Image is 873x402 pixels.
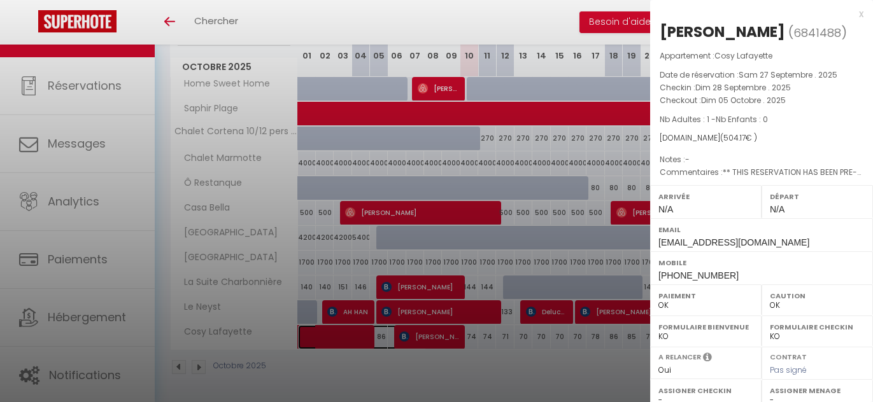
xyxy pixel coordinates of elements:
[714,50,772,61] span: Cosy Lafayette
[660,114,768,125] span: Nb Adultes : 1 -
[770,384,865,397] label: Assigner Menage
[658,321,753,333] label: Formulaire Bienvenue
[660,22,785,42] div: [PERSON_NAME]
[703,352,712,366] i: Sélectionner OUI si vous souhaiter envoyer les séquences de messages post-checkout
[716,114,768,125] span: Nb Enfants : 0
[658,256,865,269] label: Mobile
[770,204,784,214] span: N/A
[660,69,863,81] p: Date de réservation :
[739,69,837,80] span: Sam 27 Septembre . 2025
[658,289,753,302] label: Paiement
[770,289,865,302] label: Caution
[720,132,757,143] span: ( € )
[658,384,753,397] label: Assigner Checkin
[660,94,863,107] p: Checkout :
[723,132,746,143] span: 504.17
[650,6,863,22] div: x
[685,154,690,165] span: -
[658,237,809,247] span: [EMAIL_ADDRESS][DOMAIN_NAME]
[658,190,753,203] label: Arrivée
[770,364,807,375] span: Pas signé
[658,352,701,363] label: A relancer
[770,352,807,360] label: Contrat
[658,223,865,236] label: Email
[770,190,865,203] label: Départ
[660,153,863,166] p: Notes :
[658,270,739,281] span: [PHONE_NUMBER]
[660,166,863,179] p: Commentaires :
[658,204,673,214] span: N/A
[695,82,791,93] span: Dim 28 Septembre . 2025
[660,50,863,62] p: Appartement :
[793,25,841,41] span: 6841488
[660,132,863,144] div: [DOMAIN_NAME]
[701,95,786,106] span: Dim 05 Octobre . 2025
[770,321,865,333] label: Formulaire Checkin
[788,24,847,41] span: ( )
[660,81,863,94] p: Checkin :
